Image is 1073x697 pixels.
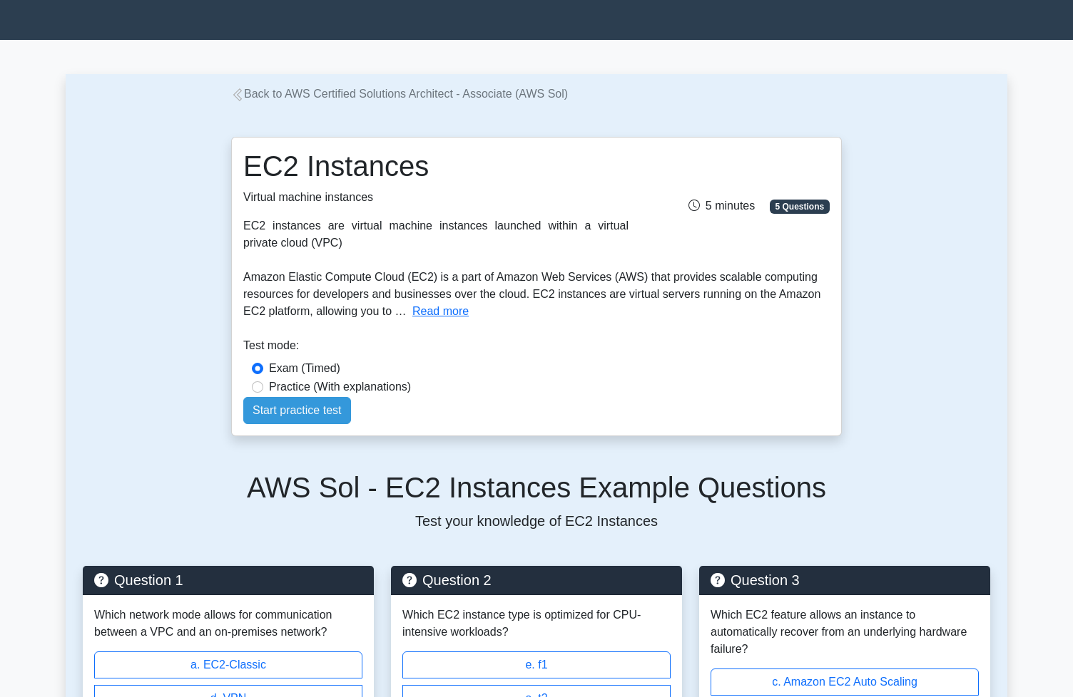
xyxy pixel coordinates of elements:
h5: Question 3 [711,572,979,589]
h5: Question 2 [402,572,671,589]
span: Amazon Elastic Compute Cloud (EC2) is a part of Amazon Web Services (AWS) that provides scalable ... [243,271,820,317]
p: Which EC2 instance type is optimized for CPU-intensive workloads? [402,606,671,641]
h5: AWS Sol - EC2 Instances Example Questions [83,470,990,505]
button: Read more [412,303,469,320]
h5: Question 1 [94,572,362,589]
p: Virtual machine instances [243,189,629,206]
label: a. EC2-Classic [94,651,362,678]
div: Test mode: [243,337,830,360]
a: Back to AWS Certified Solutions Architect - Associate (AWS Sol) [231,88,568,100]
label: Practice (With explanations) [269,378,411,396]
span: 5 Questions [770,200,830,214]
a: Start practice test [243,397,351,424]
p: Which network mode allows for communication between a VPC and an on-premises network? [94,606,362,641]
h1: EC2 Instances [243,149,629,183]
label: c. Amazon EC2 Auto Scaling [711,668,979,696]
label: Exam (Timed) [269,360,340,377]
span: 5 minutes [688,200,755,212]
p: Which EC2 feature allows an instance to automatically recover from an underlying hardware failure? [711,606,979,658]
p: Test your knowledge of EC2 Instances [83,510,990,532]
div: EC2 instances are virtual machine instances launched within a virtual private cloud (VPC) [243,217,629,252]
label: e. f1 [402,651,671,678]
